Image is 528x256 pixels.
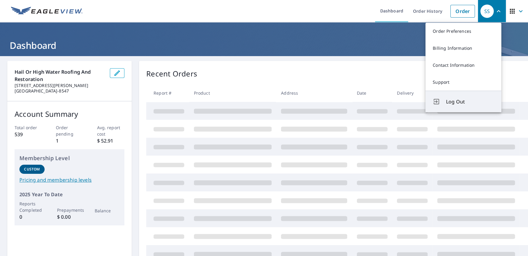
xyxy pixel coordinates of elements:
p: Total order [15,124,42,131]
p: Reports Completed [19,200,45,213]
p: $ 52.91 [97,137,125,144]
th: Report # [146,84,189,102]
img: EV Logo [11,7,83,16]
th: Address [276,84,352,102]
a: Order Preferences [425,23,501,40]
a: Pricing and membership levels [19,176,120,184]
p: 0 [19,213,45,221]
p: [STREET_ADDRESS][PERSON_NAME] [15,83,105,88]
p: Order pending [56,124,83,137]
p: 1 [56,137,83,144]
p: [GEOGRAPHIC_DATA]-8547 [15,88,105,94]
th: Product [189,84,276,102]
a: Contact Information [425,57,501,74]
p: Membership Level [19,154,120,162]
p: Recent Orders [146,68,197,79]
button: Log Out [425,91,501,112]
p: Prepayments [57,207,82,213]
a: Billing Information [425,40,501,57]
p: Hail Or High Water Roofing And Restoration [15,68,105,83]
p: $ 0.00 [57,213,82,221]
p: 539 [15,131,42,138]
th: Date [352,84,392,102]
p: Balance [95,207,120,214]
h1: Dashboard [7,39,521,52]
span: Log Out [446,98,494,105]
th: Delivery [392,84,432,102]
a: Support [425,74,501,91]
a: Order [450,5,475,18]
p: Account Summary [15,109,124,120]
div: SS [480,5,494,18]
p: Avg. report cost [97,124,125,137]
p: 2025 Year To Date [19,191,120,198]
p: Custom [24,167,40,172]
